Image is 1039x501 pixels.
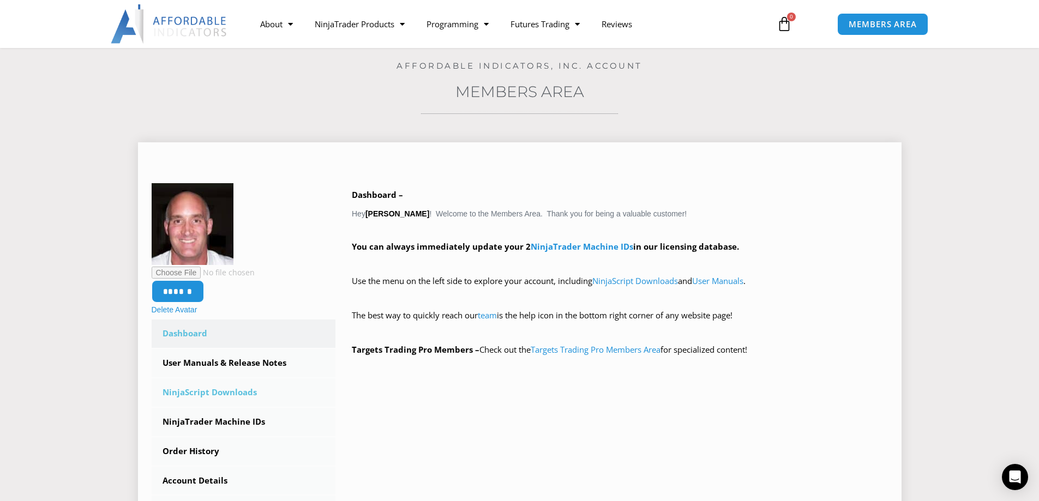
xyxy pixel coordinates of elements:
[531,344,660,355] a: Targets Trading Pro Members Area
[152,183,233,265] img: 100_0157E-150x150.jpg
[352,344,479,355] strong: Targets Trading Pro Members –
[352,342,888,358] p: Check out the for specialized content!
[352,308,888,339] p: The best way to quickly reach our is the help icon in the bottom right corner of any website page!
[152,319,336,348] a: Dashboard
[692,275,743,286] a: User Manuals
[397,61,642,71] a: Affordable Indicators, Inc. Account
[152,467,336,495] a: Account Details
[591,11,643,37] a: Reviews
[500,11,591,37] a: Futures Trading
[531,241,633,252] a: NinjaTrader Machine IDs
[416,11,500,37] a: Programming
[152,408,336,436] a: NinjaTrader Machine IDs
[1002,464,1028,490] div: Open Intercom Messenger
[455,82,584,101] a: Members Area
[352,189,403,200] b: Dashboard –
[365,209,429,218] strong: [PERSON_NAME]
[837,13,928,35] a: MEMBERS AREA
[760,8,808,40] a: 0
[111,4,228,44] img: LogoAI | Affordable Indicators – NinjaTrader
[849,20,917,28] span: MEMBERS AREA
[352,241,739,252] strong: You can always immediately update your 2 in our licensing database.
[249,11,764,37] nav: Menu
[152,349,336,377] a: User Manuals & Release Notes
[152,378,336,407] a: NinjaScript Downloads
[304,11,416,37] a: NinjaTrader Products
[249,11,304,37] a: About
[787,13,796,21] span: 0
[478,310,497,321] a: team
[152,305,197,314] a: Delete Avatar
[352,188,888,358] div: Hey ! Welcome to the Members Area. Thank you for being a valuable customer!
[152,437,336,466] a: Order History
[592,275,678,286] a: NinjaScript Downloads
[352,274,888,304] p: Use the menu on the left side to explore your account, including and .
